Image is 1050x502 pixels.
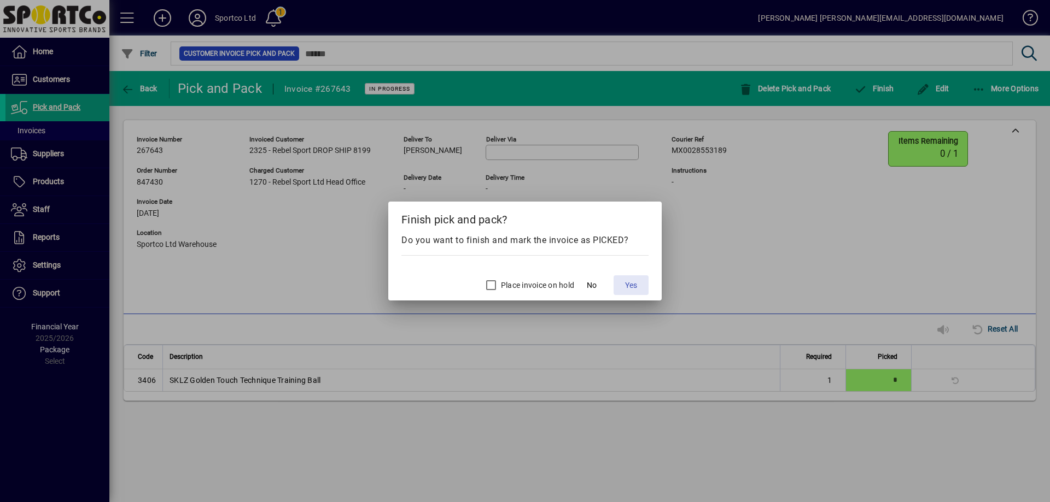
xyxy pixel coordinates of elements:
[401,234,649,247] div: Do you want to finish and mark the invoice as PICKED?
[614,275,649,295] button: Yes
[587,280,597,291] span: No
[625,280,637,291] span: Yes
[499,280,574,291] label: Place invoice on hold
[574,275,609,295] button: No
[388,202,662,233] h2: Finish pick and pack?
